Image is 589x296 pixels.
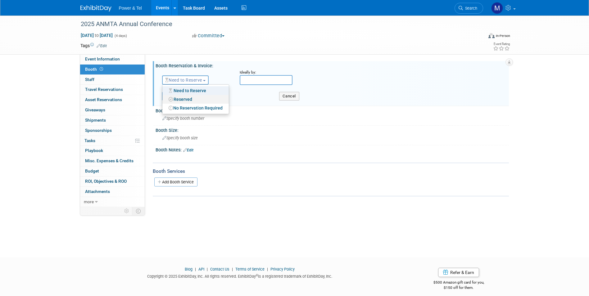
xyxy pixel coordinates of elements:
a: Booth [80,65,145,74]
a: Event Information [80,54,145,64]
span: Staff [85,77,94,82]
button: Cancel [279,92,299,101]
a: Travel Reservations [80,85,145,95]
a: Need to Reserve [162,86,229,95]
span: Asset Reservations [85,97,122,102]
a: Giveaways [80,105,145,115]
div: $150 off for them. [409,285,509,290]
a: Edit [97,44,107,48]
a: Shipments [80,115,145,125]
a: Playbook [80,146,145,156]
a: Attachments [80,187,145,197]
a: Refer & Earn [438,268,479,277]
a: Reserved [162,95,229,104]
div: Booth Number: [156,106,509,114]
div: Ideally by: [240,70,494,75]
span: (4 days) [114,34,127,38]
div: Copyright © 2025 ExhibitDay, Inc. All rights reserved. ExhibitDay is a registered trademark of Ex... [80,272,400,279]
a: Sponsorships [80,126,145,136]
span: Shipments [85,118,106,123]
a: Edit [183,148,193,152]
div: Booth Reservation & Invoice: [156,61,509,69]
span: | [193,267,197,271]
span: Sponsorships [85,128,112,133]
span: Giveaways [85,107,105,112]
div: Booth Services [153,168,509,175]
a: Terms of Service [235,267,265,271]
div: Event Format [446,32,510,42]
span: Booth not reserved yet [98,67,104,71]
a: Privacy Policy [270,267,295,271]
a: Blog [185,267,193,271]
span: Event Information [85,56,120,61]
img: ExhibitDay [80,5,111,11]
div: 2025 ANMTA Annual Conference [79,19,474,30]
div: Booth Notes: [156,145,509,153]
div: Booth Size: [156,126,509,133]
span: Budget [85,168,99,173]
div: $500 Amazon gift card for you, [409,276,509,290]
img: Format-Inperson.png [488,33,495,38]
span: | [265,267,270,271]
span: Booth [85,67,104,72]
span: ROI, Objectives & ROO [85,179,127,184]
span: Misc. Expenses & Credits [85,158,134,163]
a: more [80,197,145,207]
span: | [205,267,209,271]
div: In-Person [496,34,510,38]
span: Specify booth number [162,116,204,121]
span: Power & Tel [119,6,142,11]
span: | [230,267,234,271]
span: Need to Reserve [165,78,202,83]
div: Event Rating [493,43,510,46]
sup: ® [256,274,258,277]
a: Search [455,3,483,14]
button: Need to Reserve [162,75,209,85]
button: Committed [190,33,227,39]
a: Misc. Expenses & Credits [80,156,145,166]
a: API [198,267,204,271]
td: Tags [80,43,107,49]
a: Budget [80,166,145,176]
span: more [84,199,94,204]
a: Contact Us [210,267,229,271]
span: Tasks [84,138,95,143]
span: Attachments [85,189,110,194]
td: Toggle Event Tabs [132,207,145,215]
a: Asset Reservations [80,95,145,105]
span: Search [463,6,477,11]
td: Personalize Event Tab Strip [121,207,132,215]
span: Travel Reservations [85,87,123,92]
span: Playbook [85,148,103,153]
a: Add Booth Service [154,177,197,186]
a: Tasks [80,136,145,146]
span: to [94,33,100,38]
a: No Reservation Required [162,104,229,112]
span: [DATE] [DATE] [80,33,113,38]
span: Specify booth size [162,136,198,140]
a: ROI, Objectives & ROO [80,177,145,186]
a: Staff [80,75,145,85]
img: Madalyn Bobbitt [491,2,503,14]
